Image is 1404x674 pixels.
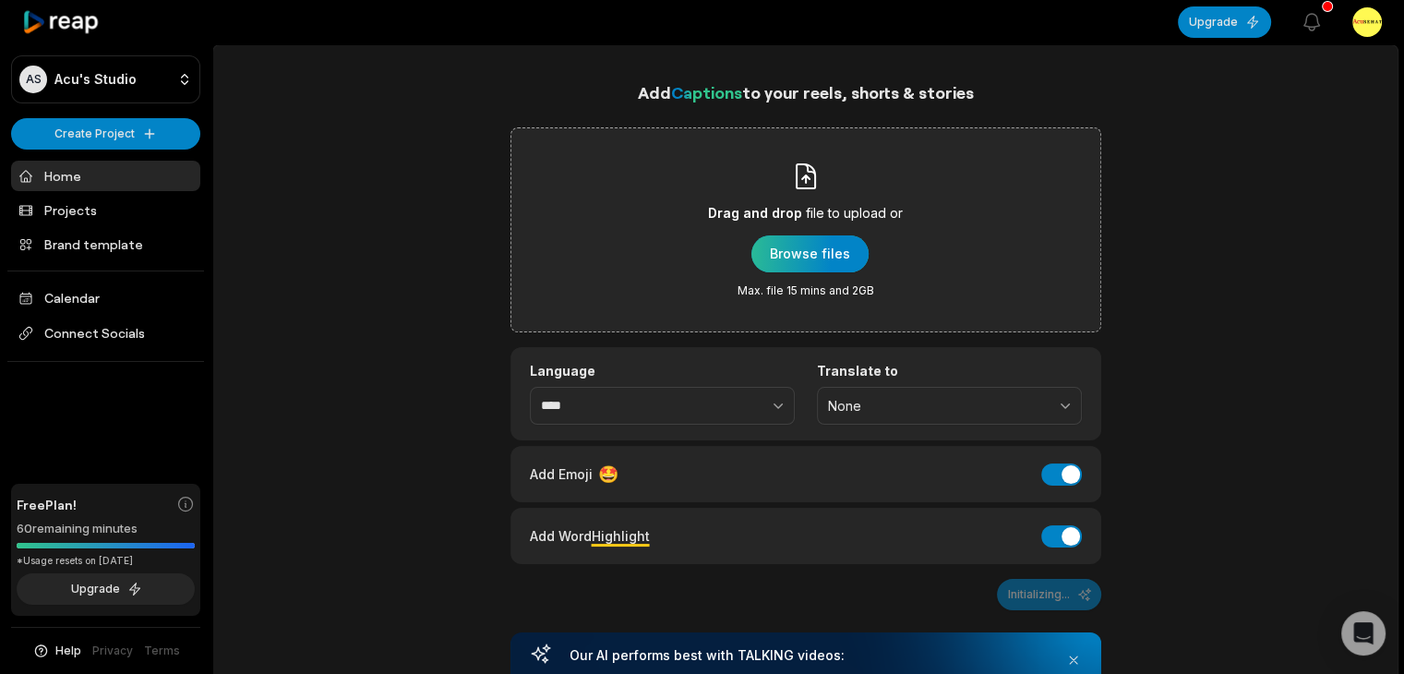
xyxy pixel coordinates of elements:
[32,643,81,659] button: Help
[828,398,1045,415] span: None
[530,524,650,548] div: Add Word
[671,82,742,102] span: Captions
[708,202,802,224] span: Drag and drop
[17,495,77,514] span: Free Plan!
[570,647,1042,664] h3: Our AI performs best with TALKING videos:
[11,283,200,313] a: Calendar
[738,283,874,298] span: Max. file 15 mins and 2GB
[592,528,650,544] span: Highlight
[11,317,200,350] span: Connect Socials
[817,387,1082,426] button: None
[17,554,195,568] div: *Usage resets on [DATE]
[17,573,195,605] button: Upgrade
[598,462,618,487] span: 🤩
[806,202,903,224] span: file to upload or
[530,464,593,484] span: Add Emoji
[54,71,137,88] p: Acu's Studio
[751,235,869,272] button: Drag and dropfile to upload orMax. file 15 mins and 2GB
[1178,6,1271,38] button: Upgrade
[11,229,200,259] a: Brand template
[1341,611,1386,656] div: Open Intercom Messenger
[19,66,47,93] div: AS
[11,118,200,150] button: Create Project
[144,643,180,659] a: Terms
[92,643,133,659] a: Privacy
[11,161,200,191] a: Home
[510,79,1101,105] h1: Add to your reels, shorts & stories
[530,363,795,379] label: Language
[55,643,81,659] span: Help
[817,363,1082,379] label: Translate to
[11,195,200,225] a: Projects
[17,520,195,538] div: 60 remaining minutes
